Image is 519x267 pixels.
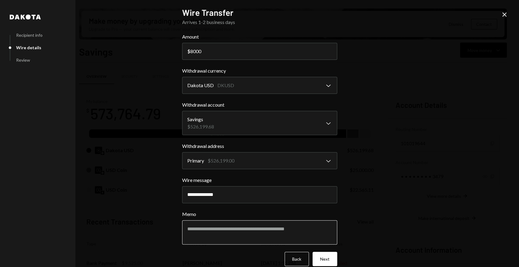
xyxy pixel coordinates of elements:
button: Withdrawal address [182,152,337,169]
div: Review [16,57,30,63]
div: DKUSD [217,82,234,89]
button: Withdrawal currency [182,77,337,94]
button: Next [313,252,337,266]
div: $526,199.00 [208,157,234,164]
label: Withdrawal account [182,101,337,108]
label: Withdrawal address [182,142,337,150]
label: Amount [182,33,337,40]
div: $ [187,48,190,54]
input: 0.00 [182,43,337,60]
label: Wire message [182,176,337,184]
h2: Wire Transfer [182,7,337,19]
button: Back [285,252,309,266]
div: Arrives 1-2 business days [182,19,337,26]
button: Withdrawal account [182,111,337,135]
label: Memo [182,211,337,218]
label: Withdrawal currency [182,67,337,74]
div: Recipient info [16,33,43,38]
div: Wire details [16,45,41,50]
